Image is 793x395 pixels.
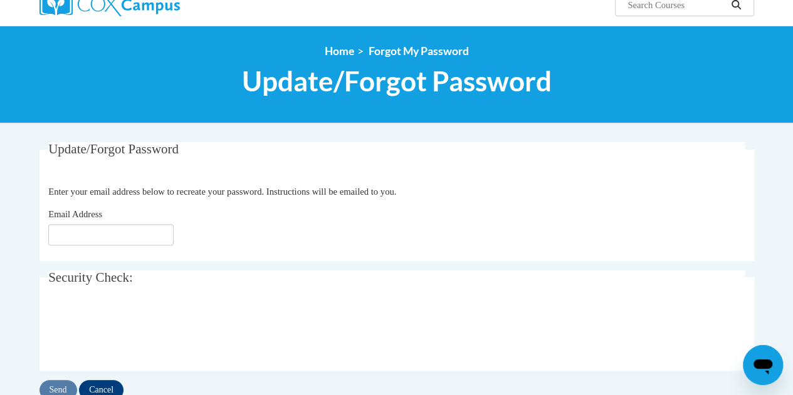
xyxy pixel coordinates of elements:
[48,306,239,355] iframe: reCAPTCHA
[48,141,179,156] span: Update/Forgot Password
[325,44,354,58] a: Home
[242,64,552,98] span: Update/Forgot Password
[48,209,102,219] span: Email Address
[48,270,133,285] span: Security Check:
[743,345,783,385] iframe: Button to launch messaging window
[48,224,174,245] input: Email
[369,44,469,58] span: Forgot My Password
[48,187,396,197] span: Enter your email address below to recreate your password. Instructions will be emailed to you.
